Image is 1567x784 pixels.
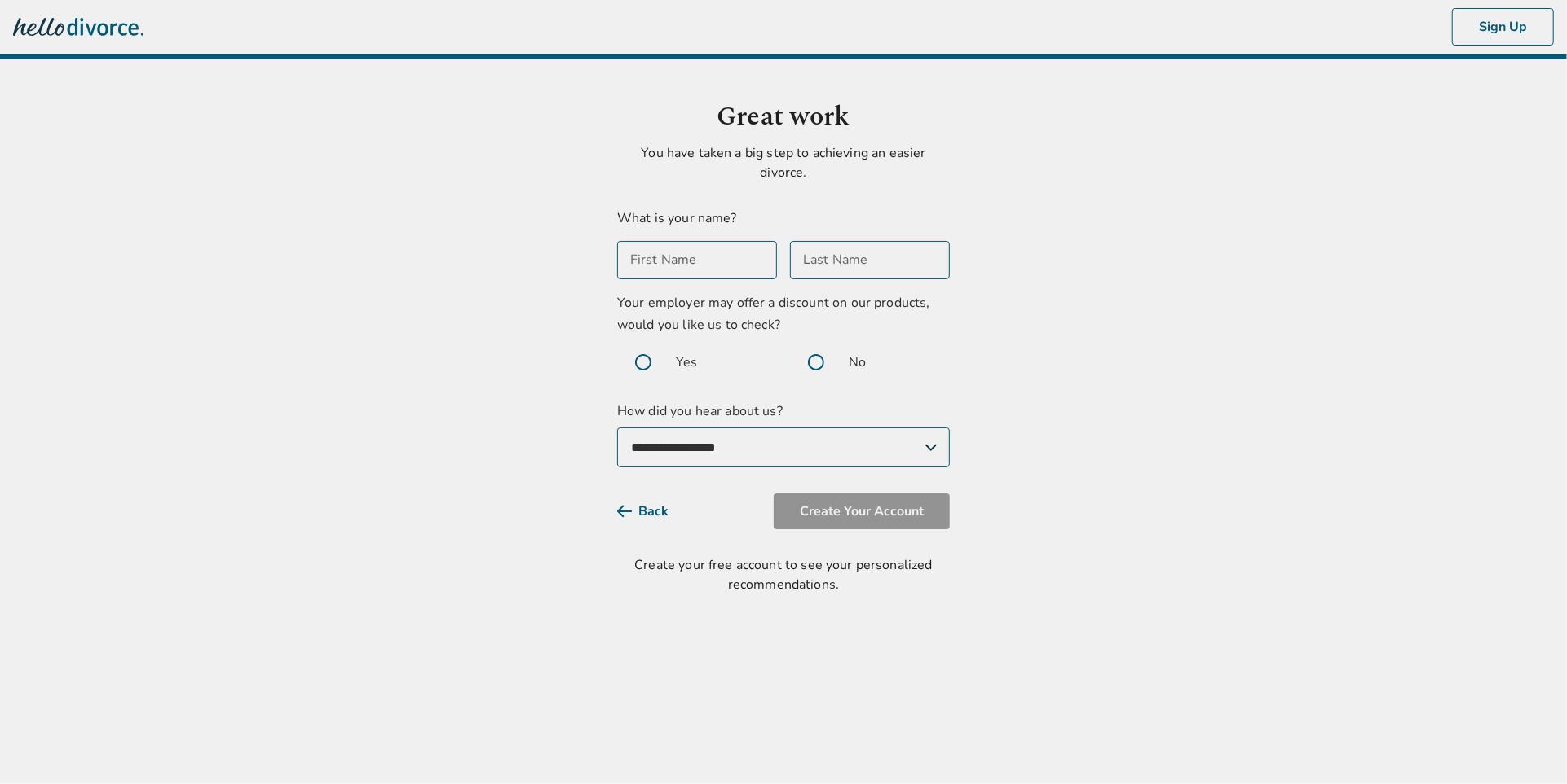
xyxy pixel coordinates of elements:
p: You have taken a big step to achieving an easier divorce. [617,143,950,182]
button: Back [617,493,695,529]
select: How did you hear about us? [617,427,950,467]
button: Create Your Account [774,493,950,529]
img: Hello Divorce Logo [13,11,143,43]
span: No [849,353,866,372]
h1: Great work [617,98,950,137]
span: Yes [676,353,697,372]
iframe: Chat Widget [1485,706,1567,784]
span: Your employer may offer a discount on our products, would you like us to check? [617,294,930,334]
button: Sign Up [1452,8,1554,46]
label: How did you hear about us? [617,401,950,467]
div: Create your free account to see your personalized recommendations. [617,555,950,594]
label: What is your name? [617,209,737,227]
